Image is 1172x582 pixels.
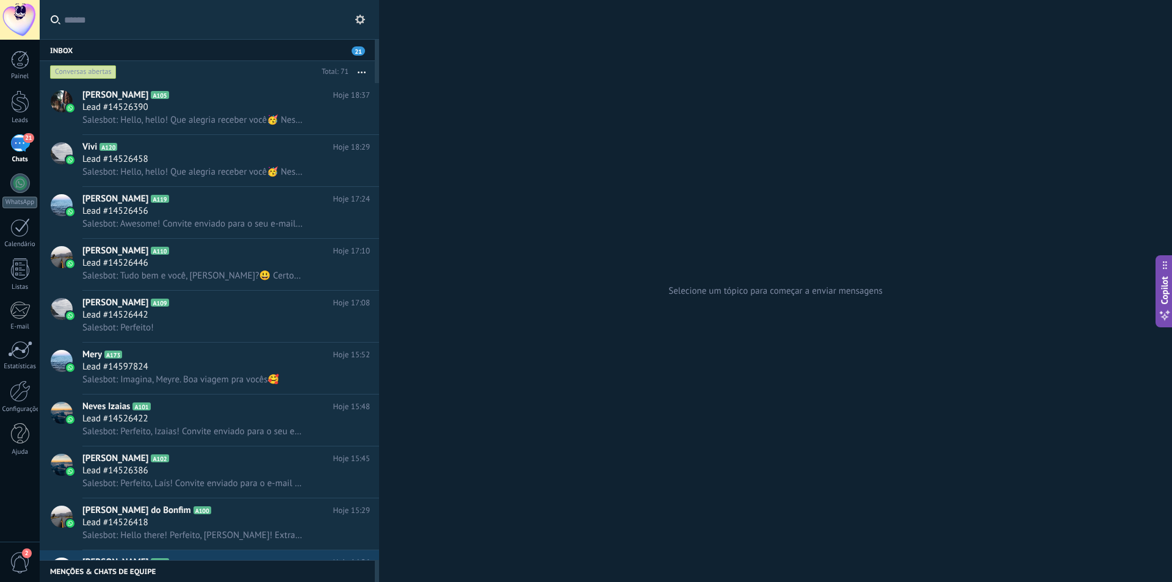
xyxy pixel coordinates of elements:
span: [PERSON_NAME] [82,193,148,205]
img: icon [66,415,74,424]
div: Leads [2,117,38,125]
span: Lead #14526442 [82,309,148,321]
span: Lead #14526458 [82,153,148,166]
span: [PERSON_NAME] [82,453,148,465]
span: Salesbot: Awesome! Convite enviado para o seu e-mail, [PERSON_NAME] [82,218,303,230]
span: A119 [151,195,168,203]
span: A100 [194,506,211,514]
a: avatariconNeves IzaiasA101Hoje 15:48Lead #14526422Salesbot: Perfeito, Izaias! Convite enviado par... [40,395,379,446]
span: Hoje 15:45 [333,453,370,465]
div: Estatísticas [2,363,38,371]
a: avataricon[PERSON_NAME] do BonfimA100Hoje 15:29Lead #14526418Salesbot: Hello there! Perfeito, [PE... [40,498,379,550]
img: icon [66,260,74,268]
span: Hoje 18:29 [333,141,370,153]
span: Salesbot: Imagina, Meyre. Boa viagem pra vocês🥰 [82,374,279,385]
a: avatariconViviA120Hoje 18:29Lead #14526458Salesbot: Hello, hello! Que alegria receber você🥳 Neste... [40,135,379,186]
div: Ajuda [2,448,38,456]
span: Lead #14597824 [82,361,148,373]
span: Lead #14526422 [82,413,148,425]
div: E-mail [2,323,38,331]
div: Total: 71 [317,66,349,78]
span: A172 [151,558,168,566]
img: icon [66,311,74,320]
span: 2 [22,548,32,558]
span: Hoje 17:10 [333,245,370,257]
span: Hoje 14:26 [333,556,370,569]
div: Painel [2,73,38,81]
img: icon [66,156,74,164]
span: Salesbot: Perfeito, Izaias! Convite enviado para o seu e-mail.😉 Antes do bate-papo, lembre-se de ... [82,426,303,437]
span: Hoje 18:37 [333,89,370,101]
span: Salesbot: Hello there! Perfeito, [PERSON_NAME]! Extra Tuition confirmada e convite enviado para o... [82,529,303,541]
div: Calendário [2,241,38,249]
img: icon [66,519,74,528]
span: Salesbot: Hello, hello! Que alegria receber você🥳 Neste momento estamos offline, mas pode mandar ... [82,166,303,178]
span: Hoje 15:48 [333,401,370,413]
span: Lead #14526390 [82,101,148,114]
span: A105 [151,91,168,99]
span: Hoje 17:24 [333,193,370,205]
div: Inbox [40,39,375,61]
span: [PERSON_NAME] [82,556,148,569]
span: [PERSON_NAME] [82,89,148,101]
a: avataricon[PERSON_NAME]A109Hoje 17:08Lead #14526442Salesbot: Perfeito! [40,291,379,342]
img: icon [66,104,74,112]
span: A102 [151,454,168,462]
span: Lead #14526386 [82,465,148,477]
span: A110 [151,247,168,255]
span: Lead #14526446 [82,257,148,269]
a: avatariconMeryA173Hoje 15:52Lead #14597824Salesbot: Imagina, Meyre. Boa viagem pra vocês🥰 [40,343,379,394]
span: Hoje 17:08 [333,297,370,309]
a: avataricon[PERSON_NAME]A119Hoje 17:24Lead #14526456Salesbot: Awesome! Convite enviado para o seu ... [40,187,379,238]
span: Copilot [1159,276,1171,304]
a: avataricon[PERSON_NAME]A105Hoje 18:37Lead #14526390Salesbot: Hello, hello! Que alegria receber vo... [40,83,379,134]
span: Lead #14526456 [82,205,148,217]
img: icon [66,467,74,476]
span: [PERSON_NAME] do Bonfim [82,504,191,517]
a: avataricon[PERSON_NAME]A102Hoje 15:45Lead #14526386Salesbot: Perfeito, Laís! Convite enviado para... [40,446,379,498]
span: A101 [132,402,150,410]
span: A173 [104,351,122,358]
span: [PERSON_NAME] [82,245,148,257]
button: Mais [349,61,375,83]
span: Vivi [82,141,97,153]
span: Salesbot: Perfeito! [82,322,154,333]
img: icon [66,363,74,372]
div: Configurações [2,406,38,413]
span: Lead #14526418 [82,517,148,529]
div: Chats [2,156,38,164]
span: 21 [352,46,365,56]
span: Hoje 15:52 [333,349,370,361]
div: Listas [2,283,38,291]
span: Salesbot: Perfeito, Laís! Convite enviado para o e-mail do Thiago. Antes do bate-papo, ele deve r... [82,478,303,489]
span: Salesbot: Hello, hello! Que alegria receber você🥳 Neste momento estamos offline, mas pode mandar ... [82,114,303,126]
span: Mery [82,349,102,361]
span: A109 [151,299,168,307]
span: 21 [23,133,34,143]
img: icon [66,208,74,216]
div: Conversas abertas [50,65,117,79]
div: WhatsApp [2,197,37,208]
span: Neves Izaias [82,401,130,413]
span: [PERSON_NAME] [82,297,148,309]
span: Hoje 15:29 [333,504,370,517]
span: Salesbot: Tudo bem e você, [PERSON_NAME]?😃 Certo! Obrigada por confirmar, durante essa semana vol... [82,270,303,282]
span: A120 [99,143,117,151]
div: Menções & Chats de equipe [40,560,375,582]
a: avataricon[PERSON_NAME]A110Hoje 17:10Lead #14526446Salesbot: Tudo bem e você, [PERSON_NAME]?😃 Cer... [40,239,379,290]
